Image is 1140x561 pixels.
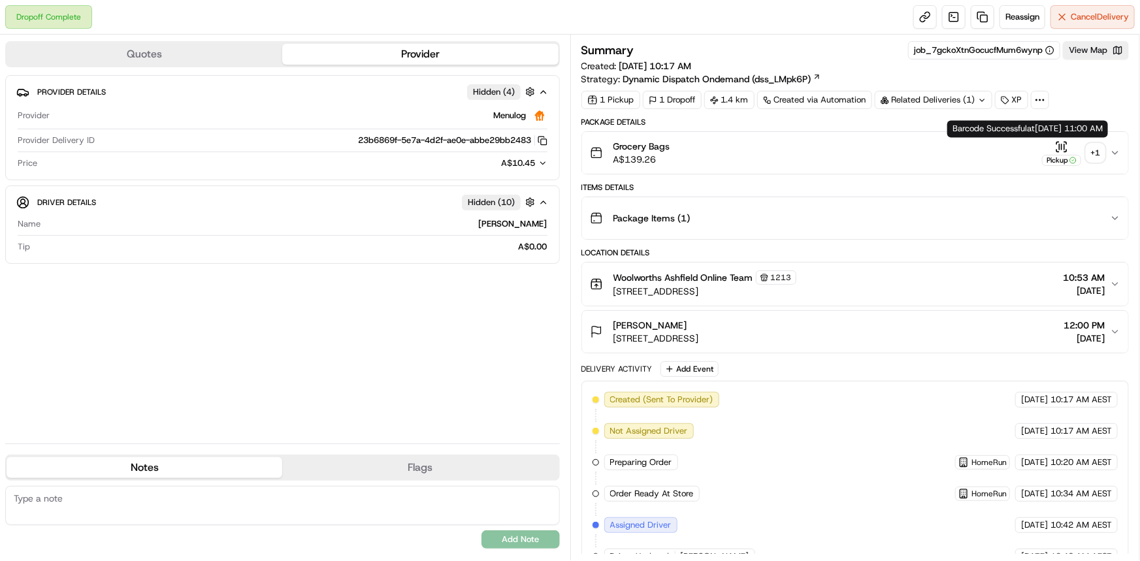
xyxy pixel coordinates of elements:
[1071,11,1129,23] span: Cancel Delivery
[971,457,1007,468] span: HomeRun
[1000,5,1045,29] button: Reassign
[660,361,719,377] button: Add Event
[582,311,1129,353] button: [PERSON_NAME][STREET_ADDRESS]12:00 PM[DATE]
[971,489,1007,499] span: HomeRun
[582,263,1129,306] button: Woolworths Ashfield Online Team1213[STREET_ADDRESS]10:53 AM[DATE]
[1042,140,1105,166] button: Pickup+1
[37,197,96,208] span: Driver Details
[1005,11,1039,23] span: Reassign
[46,218,547,230] div: [PERSON_NAME]
[1021,519,1048,531] span: [DATE]
[610,394,713,406] span: Created (Sent To Provider)
[1021,425,1048,437] span: [DATE]
[914,44,1054,56] button: job_7gckoXtnGocucfMum6wynp
[1050,457,1112,468] span: 10:20 AM AEST
[581,364,653,374] div: Delivery Activity
[473,86,515,98] span: Hidden ( 4 )
[643,91,702,109] div: 1 Dropoff
[468,197,515,208] span: Hidden ( 10 )
[18,241,30,253] span: Tip
[1063,284,1105,297] span: [DATE]
[613,285,796,298] span: [STREET_ADDRESS]
[613,332,699,345] span: [STREET_ADDRESS]
[610,519,672,531] span: Assigned Driver
[581,44,634,56] h3: Summary
[1064,319,1105,332] span: 12:00 PM
[1027,123,1103,135] span: at [DATE] 11:00 AM
[282,457,558,478] button: Flags
[581,117,1130,127] div: Package Details
[757,91,872,109] a: Created via Automation
[1021,488,1048,500] span: [DATE]
[947,121,1108,138] div: Barcode Successful
[623,72,811,86] span: Dynamic Dispatch Ondemand (dss_LMpk6P)
[1021,394,1048,406] span: [DATE]
[581,91,640,109] div: 1 Pickup
[610,457,672,468] span: Preparing Order
[532,108,547,123] img: justeat_logo.png
[610,488,694,500] span: Order Ready At Store
[462,194,538,210] button: Hidden (10)
[995,91,1028,109] div: XP
[1050,519,1112,531] span: 10:42 AM AEST
[619,60,692,72] span: [DATE] 10:17 AM
[771,272,792,283] span: 1213
[623,72,821,86] a: Dynamic Dispatch Ondemand (dss_LMpk6P)
[1042,140,1081,166] button: Pickup
[1063,41,1129,59] button: View Map
[1063,271,1105,284] span: 10:53 AM
[875,91,992,109] div: Related Deliveries (1)
[1042,155,1081,166] div: Pickup
[582,132,1129,174] button: Grocery BagsA$139.26Pickup+1
[7,457,282,478] button: Notes
[467,84,538,100] button: Hidden (4)
[581,182,1130,193] div: Items Details
[282,44,558,65] button: Provider
[1050,5,1135,29] button: CancelDelivery
[610,425,688,437] span: Not Assigned Driver
[1050,394,1112,406] span: 10:17 AM AEST
[1086,144,1105,162] div: + 1
[432,157,547,169] button: A$10.45
[37,87,106,97] span: Provider Details
[18,110,50,121] span: Provider
[1050,488,1112,500] span: 10:34 AM AEST
[16,81,549,103] button: Provider DetailsHidden (4)
[7,44,282,65] button: Quotes
[613,153,670,166] span: A$139.26
[359,135,547,146] button: 23b6869f-5e7a-4d2f-ae0e-abbe29bb2483
[613,319,687,332] span: [PERSON_NAME]
[16,191,549,213] button: Driver DetailsHidden (10)
[581,248,1130,258] div: Location Details
[613,140,670,153] span: Grocery Bags
[582,197,1129,239] button: Package Items (1)
[1050,425,1112,437] span: 10:17 AM AEST
[1021,457,1048,468] span: [DATE]
[494,110,527,121] span: Menulog
[613,212,691,225] span: Package Items ( 1 )
[581,72,821,86] div: Strategy:
[18,157,37,169] span: Price
[35,241,547,253] div: A$0.00
[502,157,536,168] span: A$10.45
[18,218,41,230] span: Name
[613,271,753,284] span: Woolworths Ashfield Online Team
[18,135,95,146] span: Provider Delivery ID
[581,59,692,72] span: Created:
[1064,332,1105,345] span: [DATE]
[704,91,755,109] div: 1.4 km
